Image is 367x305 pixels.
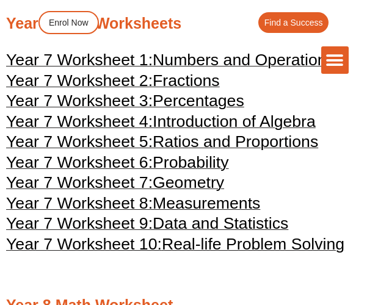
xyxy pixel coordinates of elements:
a: Year 7 Worksheet 4:Introduction of Algebra [6,118,316,130]
span: Probability [153,153,228,171]
span: Year 7 Worksheet 5: [6,132,153,151]
span: Geometry [153,173,224,192]
a: Find a Success [258,12,329,33]
a: Year 7 Worksheet 9:Data and Statistics [6,220,288,232]
a: Year 7 Worksheet 2:Fractions [6,77,220,89]
span: Percentages [153,91,244,110]
span: Year 7 Worksheet 8: [6,194,153,212]
a: Year 7 Worksheet 10:Real-life Problem Solving [6,240,344,253]
span: Year 7 Worksheet 9: [6,214,153,232]
div: Menu Toggle [321,46,349,74]
a: Year 7 Worksheet 5:Ratios and Proportions [6,138,318,150]
span: Year 7 Worksheet 4: [6,112,153,131]
span: Ratios and Proportions [153,132,318,151]
span: Data and Statistics [153,214,288,232]
a: Year 7 Worksheet 6:Probability [6,159,229,171]
span: Year 7 Worksheet 3: [6,91,153,110]
span: Introduction of Algebra [153,112,316,131]
a: Enrol Now [38,11,99,34]
span: Measurements [153,194,260,212]
span: Year 7 Worksheet 10: [6,235,162,253]
a: Year 7 Worksheet 3:Percentages [6,97,244,109]
span: Year 7 Worksheet 6: [6,153,153,171]
span: Year 7 Worksheet 7: [6,173,153,192]
a: Year 7 Worksheet 8:Measurements [6,199,260,212]
iframe: Chat Widget [158,167,367,305]
a: Year 7 Worksheet 7:Geometry [6,179,224,191]
span: Enrol Now [49,18,89,27]
span: Find a Success [264,18,323,27]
